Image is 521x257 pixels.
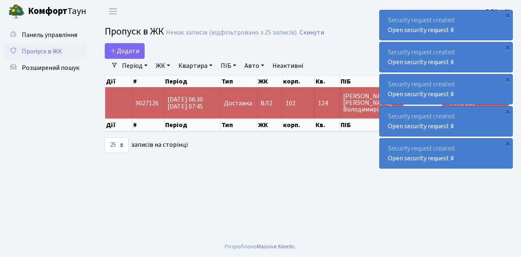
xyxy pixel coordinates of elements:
div: × [503,43,512,51]
div: Security request created [380,10,512,40]
th: корп. [282,119,315,131]
select: записів на сторінці [105,137,129,153]
th: Дії [105,119,132,131]
th: # [132,119,164,131]
div: × [503,107,512,116]
div: Security request created [380,139,512,168]
a: ВЛ2 -. К. [486,7,511,16]
div: × [503,75,512,83]
span: Таун [28,5,86,19]
a: Період [119,59,151,73]
button: Переключити навігацію [103,5,123,18]
a: Open security request # [388,90,454,99]
span: Пропуск в ЖК [105,24,164,39]
a: Пропуск в ЖК [4,43,86,60]
th: Тип [221,76,257,87]
a: Скинути [300,29,324,37]
th: Кв. [315,76,339,87]
a: Панель управління [4,27,86,43]
th: Період [164,76,221,87]
span: Пропуск в ЖК [22,47,62,56]
a: Розширений пошук [4,60,86,76]
div: Security request created [380,107,512,136]
a: Massive Kinetic [257,242,295,251]
a: Неактивні [269,59,307,73]
th: # [132,76,164,87]
div: Security request created [380,74,512,104]
span: 102 [286,99,295,108]
th: корп. [282,76,315,87]
span: [DATE] 06:30 [DATE] 07:45 [168,95,203,111]
div: Немає записів (відфільтровано з 25 записів). [166,29,298,37]
th: ЖК [257,76,282,87]
span: ВЛ2 [260,100,279,107]
span: 124 [318,100,336,107]
a: Open security request # [388,154,454,163]
span: Панель управління [22,30,77,39]
th: ПІБ [340,119,401,131]
b: Комфорт [28,5,67,18]
span: Додати [110,46,139,56]
th: Період [164,119,221,131]
a: ЖК [152,59,173,73]
th: ЖК [257,119,282,131]
a: ПІБ [217,59,240,73]
th: Тип [221,119,257,131]
div: Security request created [380,42,512,72]
a: Додати [105,43,145,59]
a: Open security request # [388,122,454,131]
div: × [503,11,512,19]
div: Розроблено . [225,242,296,251]
img: logo.png [8,3,25,20]
span: 9027126 [136,99,159,108]
label: записів на сторінці [105,137,188,153]
a: Квартира [175,59,216,73]
th: Дії [105,76,132,87]
span: Доставка [224,100,252,107]
span: Розширений пошук [22,63,79,72]
th: ПІБ [340,76,401,87]
a: Open security request # [388,25,454,35]
a: Авто [241,59,267,73]
div: × [503,139,512,148]
a: Open security request # [388,58,454,67]
span: [PERSON_NAME] [PERSON_NAME] Володимирівна [343,93,397,113]
th: Кв. [315,119,339,131]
